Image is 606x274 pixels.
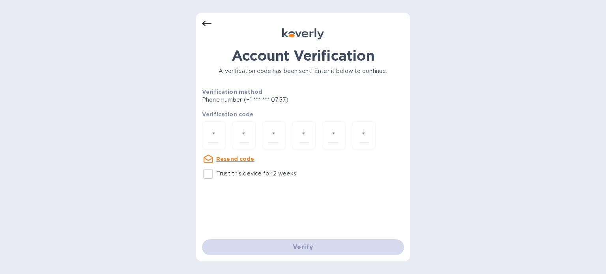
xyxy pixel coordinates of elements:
[202,96,349,104] p: Phone number (+1 *** *** 0757)
[202,67,404,75] p: A verification code has been sent. Enter it below to continue.
[216,170,296,178] p: Trust this device for 2 weeks
[216,156,254,162] u: Resend code
[202,89,262,95] b: Verification method
[202,110,404,118] p: Verification code
[202,47,404,64] h1: Account Verification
